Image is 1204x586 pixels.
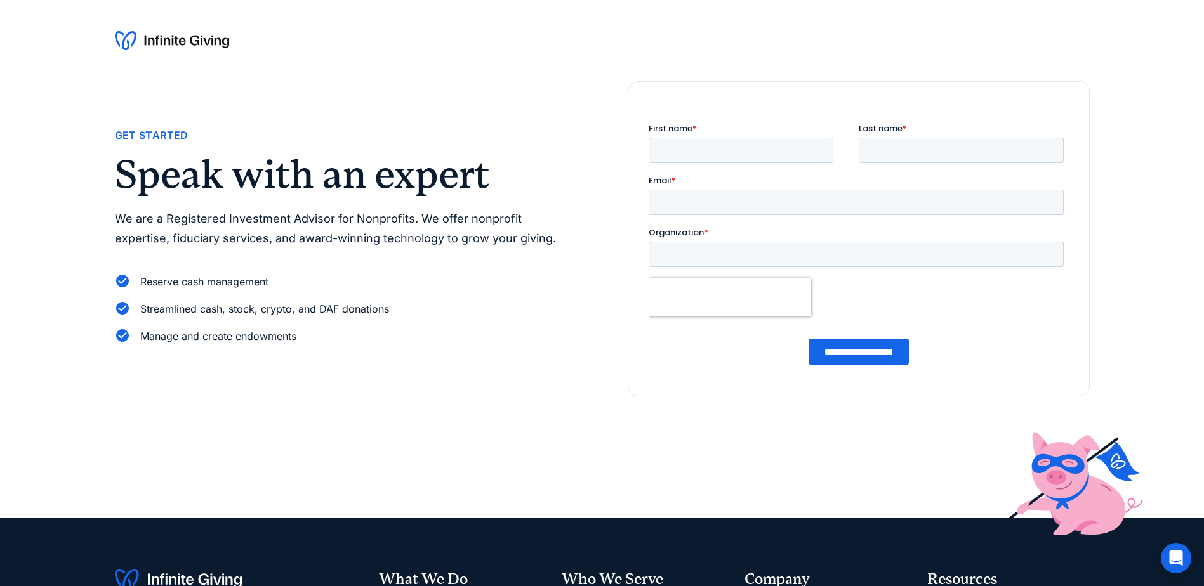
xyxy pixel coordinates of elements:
div: Open Intercom Messenger [1161,543,1191,573]
iframe: Form 0 [649,122,1069,375]
h2: Speak with an expert [115,155,577,194]
div: Manage and create endowments [140,328,296,345]
div: Reserve cash management [140,273,268,290]
div: Get Started [115,127,189,144]
p: We are a Registered Investment Advisor for Nonprofits. We offer nonprofit expertise, fiduciary se... [115,209,577,248]
div: Streamlined cash, stock, crypto, and DAF donations [140,301,389,318]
